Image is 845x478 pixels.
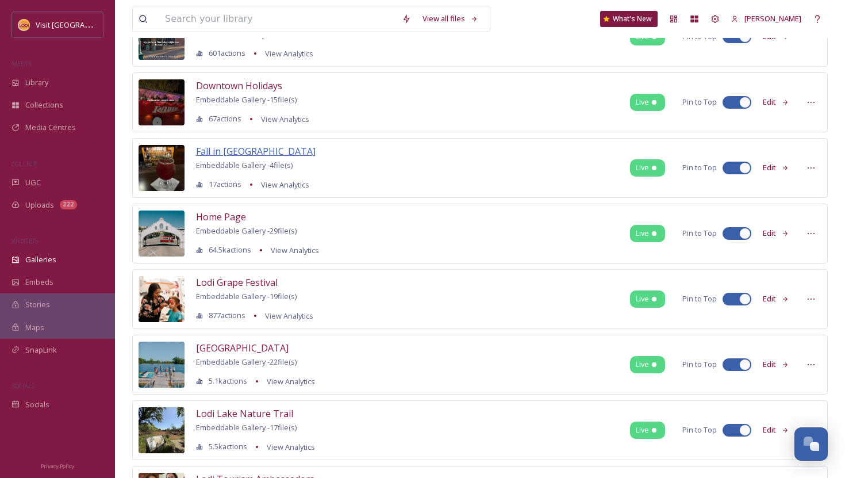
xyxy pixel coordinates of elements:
[41,458,74,472] a: Privacy Policy
[682,359,717,370] span: Pin to Top
[196,422,297,433] span: Embeddable Gallery - 17 file(s)
[25,177,41,188] span: UGC
[11,159,36,168] span: COLLECT
[25,77,48,88] span: Library
[636,97,649,108] span: Live
[60,200,77,209] div: 222
[18,19,30,30] img: Square%20Social%20Visit%20Lodi.png
[209,48,245,59] span: 601 actions
[196,79,282,92] span: Downtown Holidays
[36,19,125,30] span: Visit [GEOGRAPHIC_DATA]
[261,440,315,454] a: View Analytics
[757,91,795,113] button: Edit
[636,359,649,370] span: Live
[261,114,309,124] span: View Analytics
[11,236,38,245] span: WIDGETS
[261,374,315,388] a: View Analytics
[196,407,293,420] span: Lodi Lake Nature Trail
[267,442,315,452] span: View Analytics
[139,407,185,453] img: 0f879a3c-e6f4-40ab-aa54-ea2102661fff.jpg
[255,112,309,126] a: View Analytics
[757,222,795,244] button: Edit
[25,345,57,355] span: SnapLink
[757,288,795,310] button: Edit
[209,376,247,387] span: 5.1k actions
[261,179,309,190] span: View Analytics
[209,441,247,452] span: 5.5k actions
[682,425,717,435] span: Pin to Top
[636,425,649,435] span: Live
[25,100,63,110] span: Collections
[267,376,315,387] span: View Analytics
[196,225,297,236] span: Embeddable Gallery - 29 file(s)
[794,427,828,461] button: Open Chat
[196,276,278,289] span: Lodi Grape Festival
[11,381,34,390] span: SOCIALS
[139,211,185,257] img: 7d11fc83-7199-42a2-82a7-af4cdd7d0304.jpg
[255,178,309,192] a: View Analytics
[209,310,245,321] span: 877 actions
[25,254,56,265] span: Galleries
[139,276,185,322] img: 46ad2a4b-265b-464c-8afd-9cce51f0320e.jpg
[259,309,313,323] a: View Analytics
[600,11,658,27] a: What's New
[25,122,76,133] span: Media Centres
[209,244,251,255] span: 64.5k actions
[25,277,53,288] span: Embeds
[25,322,44,333] span: Maps
[682,293,717,304] span: Pin to Top
[265,243,319,257] a: View Analytics
[11,59,32,68] span: MEDIA
[196,145,316,158] span: Fall in [GEOGRAPHIC_DATA]
[139,79,185,125] img: 835da913-785a-4851-9b18-b81b2ee219b5.jpg
[139,145,185,191] img: fe068e70-dc08-442d-818c-dc9dc899c766.jpg
[636,228,649,239] span: Live
[682,162,717,173] span: Pin to Top
[196,357,297,367] span: Embeddable Gallery - 22 file(s)
[209,113,241,124] span: 67 actions
[196,342,289,354] span: [GEOGRAPHIC_DATA]
[417,7,484,30] a: View all files
[636,162,649,173] span: Live
[271,245,319,255] span: View Analytics
[196,211,246,223] span: Home Page
[209,179,241,190] span: 17 actions
[636,293,649,304] span: Live
[725,7,807,30] a: [PERSON_NAME]
[196,291,297,301] span: Embeddable Gallery - 19 file(s)
[25,200,54,211] span: Uploads
[744,13,801,24] span: [PERSON_NAME]
[265,48,313,59] span: View Analytics
[41,462,74,470] span: Privacy Policy
[757,353,795,376] button: Edit
[25,299,50,310] span: Stories
[682,228,717,239] span: Pin to Top
[139,342,185,388] img: 10fc7276-40ec-493d-93c1-755e16579ce3.jpg
[25,399,49,410] span: Socials
[265,311,313,321] span: View Analytics
[196,160,293,170] span: Embeddable Gallery - 4 file(s)
[757,156,795,179] button: Edit
[196,94,297,105] span: Embeddable Gallery - 15 file(s)
[682,97,717,108] span: Pin to Top
[159,6,396,32] input: Search your library
[757,419,795,441] button: Edit
[259,47,313,60] a: View Analytics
